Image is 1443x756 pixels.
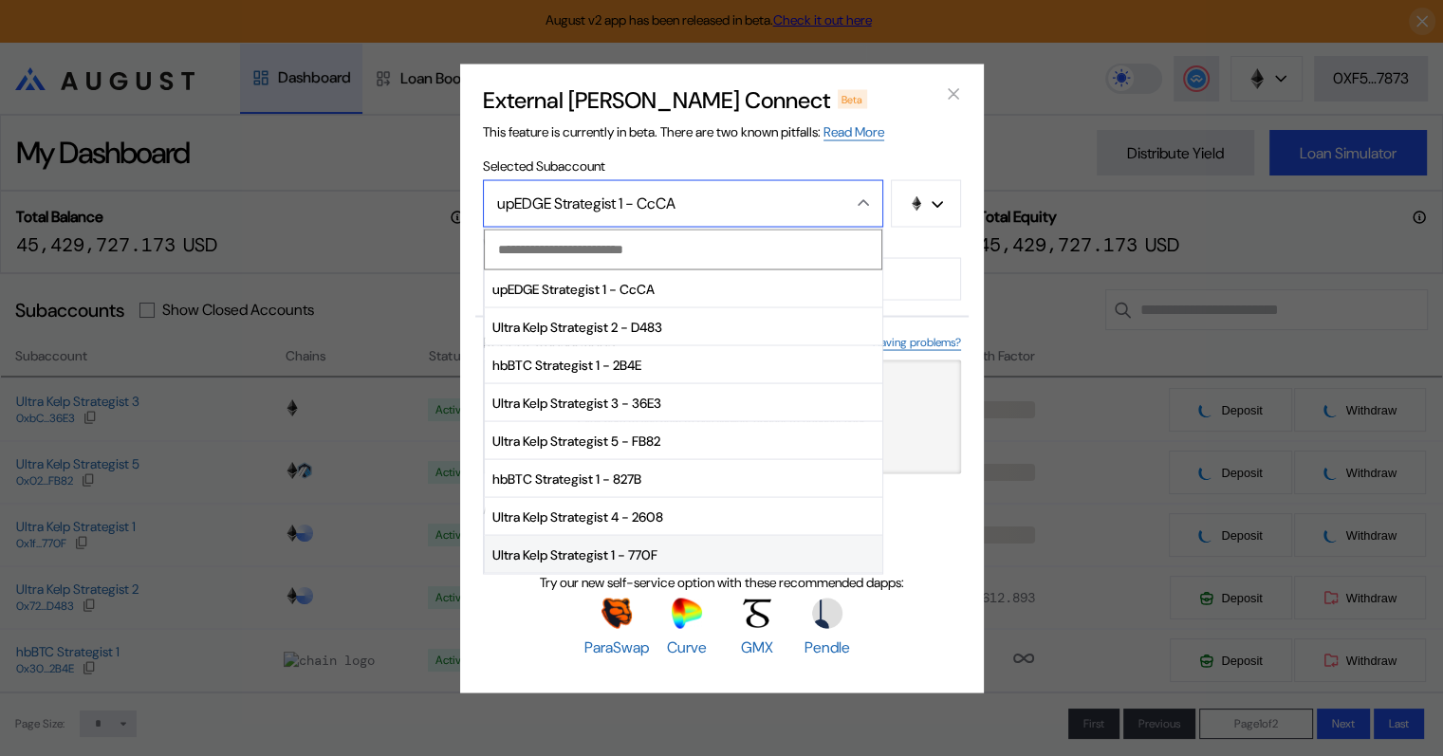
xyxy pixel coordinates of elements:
[655,599,719,657] a: CurveCurve
[725,599,789,657] a: GMXGMX
[909,195,924,211] img: chain logo
[672,599,702,629] img: Curve
[485,422,882,460] button: Ultra Kelp Strategist 5 - FB82
[485,536,882,574] button: Ultra Kelp Strategist 1 - 770F
[540,574,904,591] span: Try our new self-service option with these recommended dapps:
[795,599,860,657] a: PendlePendle
[483,179,883,227] button: Close menu
[891,179,961,227] button: chain logo
[485,308,882,346] button: Ultra Kelp Strategist 2 - D483
[497,194,828,213] div: upEDGE Strategist 1 - CcCA
[667,637,707,657] span: Curve
[483,122,884,140] span: This feature is currently in beta. There are two known pitfalls:
[485,270,882,308] button: upEDGE Strategist 1 - CcCA
[873,334,961,350] a: Having problems?
[483,157,961,174] span: Selected Subaccount
[742,599,772,629] img: GMX
[938,79,969,109] button: close modal
[584,637,649,657] span: ParaSwap
[805,637,850,657] span: Pendle
[584,599,649,657] a: ParaSwapParaSwap
[485,346,882,384] button: hbBTC Strategist 1 - 2B4E
[812,599,842,629] img: Pendle
[485,498,882,536] button: Ultra Kelp Strategist 4 - 2608
[838,89,868,108] div: Beta
[485,384,882,422] button: Ultra Kelp Strategist 3 - 36E3
[741,637,773,657] span: GMX
[601,599,632,629] img: ParaSwap
[485,460,882,498] button: hbBTC Strategist 1 - 827B
[823,122,884,140] a: Read More
[483,84,830,114] h2: External [PERSON_NAME] Connect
